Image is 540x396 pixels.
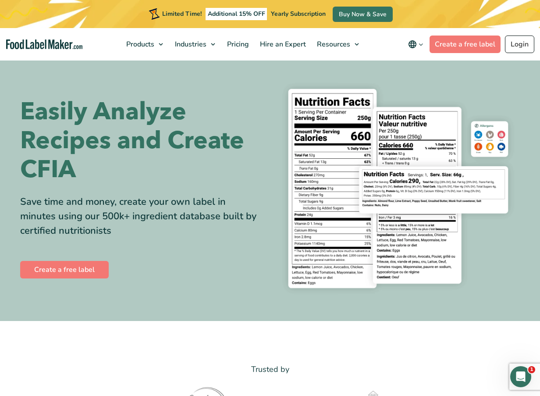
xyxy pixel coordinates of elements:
[20,195,263,238] div: Save time and money, create your own label in minutes using our 500k+ ingredient database built b...
[430,36,501,53] a: Create a free label
[206,8,267,20] span: Additional 15% OFF
[121,28,167,61] a: Products
[314,39,351,49] span: Resources
[20,97,263,184] h1: Easily Analyze Recipes and Create CFIA
[162,10,202,18] span: Limited Time!
[312,28,363,61] a: Resources
[224,39,250,49] span: Pricing
[222,28,252,61] a: Pricing
[505,36,534,53] a: Login
[255,28,309,61] a: Hire an Expert
[257,39,307,49] span: Hire an Expert
[20,363,520,376] p: Trusted by
[170,28,220,61] a: Industries
[20,261,109,278] a: Create a free label
[271,10,326,18] span: Yearly Subscription
[333,7,393,22] a: Buy Now & Save
[528,366,535,373] span: 1
[510,366,531,387] iframe: Intercom live chat
[124,39,155,49] span: Products
[172,39,207,49] span: Industries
